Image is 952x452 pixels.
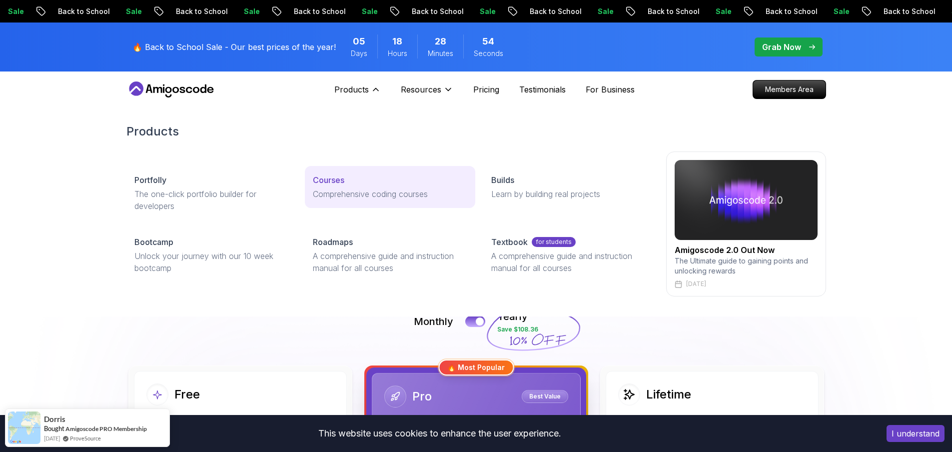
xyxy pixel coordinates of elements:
a: BootcampUnlock your journey with our 10 week bootcamp [126,228,297,282]
a: RoadmapsA comprehensive guide and instruction manual for all courses [305,228,475,282]
span: 54 Seconds [482,34,494,48]
button: Resources [401,83,453,103]
p: The Ultimate guide to gaining points and unlocking rewards [675,256,818,276]
p: One-time payment for lifetime access to all current and future courses. [618,413,806,433]
p: Learn by building real projects [491,188,646,200]
span: 5 Days [353,34,365,48]
span: Hours [388,48,407,58]
p: Back to School [40,6,108,16]
p: Grab Now [762,41,801,53]
p: Builds [491,174,514,186]
p: Ideal for beginners exploring coding and learning the basics for free. [146,413,334,433]
p: Back to School [158,6,226,16]
h2: Lifetime [646,386,691,402]
p: Unlock your journey with our 10 week bootcamp [134,250,289,274]
p: Best Value [523,391,567,401]
p: Sale [698,6,730,16]
span: 28 Minutes [435,34,446,48]
p: Sale [108,6,140,16]
a: PortfollyThe one-click portfolio builder for developers [126,166,297,220]
button: Accept cookies [887,425,945,442]
span: [DATE] [44,434,60,442]
p: Back to School [866,6,934,16]
p: [DATE] [686,280,706,288]
p: Sale [580,6,612,16]
p: A comprehensive guide and instruction manual for all courses [313,250,467,274]
a: BuildsLearn by building real projects [483,166,654,208]
p: Back to School [276,6,344,16]
p: Comprehensive coding courses [313,188,467,200]
div: This website uses cookies to enhance the user experience. [7,422,872,444]
p: Members Area [753,80,826,98]
h2: Amigoscode 2.0 Out Now [675,244,818,256]
p: Textbook [491,236,528,248]
p: Back to School [748,6,816,16]
p: for students [532,237,576,247]
p: Sale [816,6,848,16]
a: CoursesComprehensive coding courses [305,166,475,208]
p: Roadmaps [313,236,353,248]
p: Sale [462,6,494,16]
p: Sale [344,6,376,16]
a: For Business [586,83,635,95]
h2: Pro [412,388,432,404]
img: provesource social proof notification image [8,411,40,444]
span: Dorris [44,415,65,423]
a: Textbookfor studentsA comprehensive guide and instruction manual for all courses [483,228,654,282]
a: Members Area [753,80,826,99]
h2: Free [174,386,200,402]
p: 🔥 Back to School Sale - Our best prices of the year! [132,41,336,53]
p: Back to School [394,6,462,16]
p: Portfolly [134,174,166,186]
span: Bought [44,424,64,432]
p: Back to School [630,6,698,16]
h2: Products [126,123,826,139]
a: Pricing [473,83,499,95]
img: amigoscode 2.0 [675,160,818,240]
p: Sale [226,6,258,16]
a: Amigoscode PRO Membership [65,425,147,432]
span: Seconds [474,48,503,58]
p: A comprehensive guide and instruction manual for all courses [491,250,646,274]
span: 18 Hours [392,34,402,48]
p: Monthly [414,314,453,328]
p: Products [334,83,369,95]
span: Minutes [428,48,453,58]
a: Testimonials [519,83,566,95]
p: Bootcamp [134,236,173,248]
span: Days [351,48,367,58]
button: Products [334,83,381,103]
p: Resources [401,83,441,95]
a: ProveSource [70,434,101,442]
p: Back to School [512,6,580,16]
p: The one-click portfolio builder for developers [134,188,289,212]
p: Courses [313,174,344,186]
a: amigoscode 2.0Amigoscode 2.0 Out NowThe Ultimate guide to gaining points and unlocking rewards[DATE] [666,151,826,296]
